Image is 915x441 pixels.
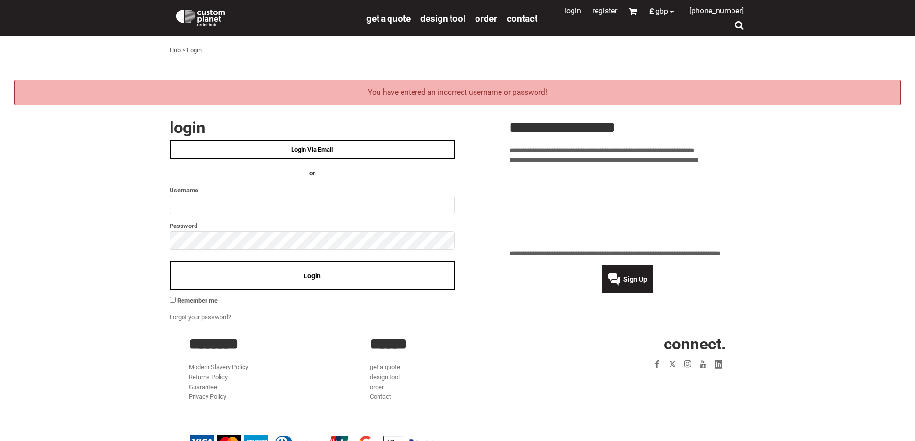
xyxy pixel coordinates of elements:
input: Remember me [170,297,176,303]
div: You have entered an incorrect username or password! [14,80,901,105]
iframe: Customer reviews powered by Trustpilot [509,171,746,243]
a: design tool [420,12,465,24]
a: design tool [370,373,400,381]
a: get a quote [370,363,400,370]
a: Hub [170,47,181,54]
label: Username [170,185,455,196]
span: order [475,13,497,24]
a: Login [564,6,581,15]
span: design tool [420,13,465,24]
a: get a quote [366,12,411,24]
a: order [475,12,497,24]
div: > [182,46,185,56]
span: Contact [507,13,537,24]
iframe: Customer reviews powered by Trustpilot [594,378,726,389]
span: Remember me [177,297,218,304]
a: Custom Planet [170,2,362,31]
a: Contact [507,12,537,24]
span: Login Via Email [291,146,333,153]
a: order [370,383,384,391]
span: get a quote [366,13,411,24]
a: Register [592,6,617,15]
h2: CONNECT. [551,336,726,352]
div: Login [187,46,202,56]
a: Returns Policy [189,373,228,381]
a: Forgot your password? [170,313,231,321]
img: Custom Planet [174,7,227,26]
span: Sign Up [623,275,647,283]
span: GBP [655,8,668,15]
h4: OR [170,168,455,179]
h2: Login [170,119,455,135]
a: Contact [370,393,391,400]
a: Modern Slavery Policy [189,363,248,370]
a: Login Via Email [170,140,455,159]
a: Privacy Policy [189,393,226,400]
span: £ [649,8,655,15]
a: Guarantee [189,383,217,391]
span: Login [304,272,321,280]
span: [PHONE_NUMBER] [689,6,744,15]
label: Password [170,220,455,231]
